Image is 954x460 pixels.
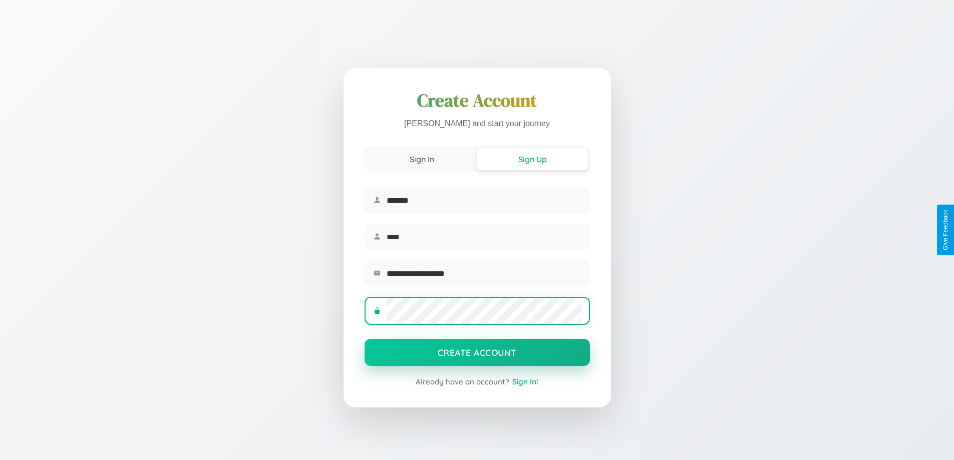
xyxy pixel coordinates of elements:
[365,89,590,113] h1: Create Account
[477,148,588,170] button: Sign Up
[512,377,538,386] span: Sign In!
[365,339,590,366] button: Create Account
[365,377,590,386] div: Already have an account?
[367,148,477,170] button: Sign In
[365,117,590,131] p: [PERSON_NAME] and start your journey
[942,210,949,250] div: Give Feedback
